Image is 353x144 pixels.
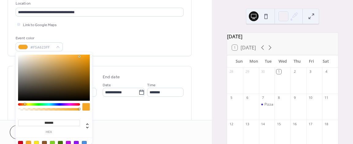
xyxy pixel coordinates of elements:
button: Cancel [10,125,47,139]
div: 17 [308,122,313,126]
div: 6 [245,95,249,100]
div: 14 [261,122,265,126]
div: 2 [292,69,297,74]
div: 29 [245,69,249,74]
span: Link to Google Maps [23,22,57,28]
div: 7 [261,95,265,100]
div: 5 [229,95,233,100]
div: 28 [229,69,233,74]
div: Sat [319,55,333,68]
div: 10 [308,95,313,100]
div: 30 [261,69,265,74]
div: 1 [276,69,281,74]
div: Pizza Ranch [264,102,285,107]
div: 12 [229,122,233,126]
div: 11 [324,95,328,100]
div: Sun [232,55,246,68]
div: 8 [276,95,281,100]
div: 18 [324,122,328,126]
div: 16 [292,122,297,126]
div: Thu [290,55,304,68]
div: Wed [275,55,290,68]
div: 9 [292,95,297,100]
span: Date [103,82,111,88]
div: Fri [304,55,319,68]
div: Event color [16,35,62,41]
div: Pizza Ranch [259,102,275,107]
div: 13 [245,122,249,126]
div: [DATE] [227,33,338,40]
div: End date [103,74,120,80]
div: Mon [246,55,261,68]
div: 3 [308,69,313,74]
span: #F5A623FF [30,44,53,51]
div: 4 [324,69,328,74]
span: Time [147,82,156,88]
div: Tue [261,55,275,68]
label: hex [18,130,80,134]
div: 15 [276,122,281,126]
div: Location [16,0,182,7]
